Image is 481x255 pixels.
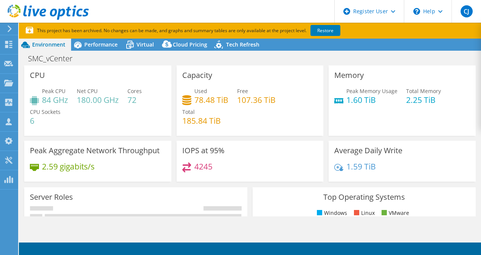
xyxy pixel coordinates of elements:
h1: SMC_vCenter [25,54,84,63]
h4: 107.36 TiB [237,96,276,104]
li: VMware [380,209,409,217]
h4: 6 [30,117,61,125]
span: Cloud Pricing [173,41,207,48]
p: This project has been archived. No changes can be made, and graphs and summary tables are only av... [26,26,396,35]
li: Linux [352,209,375,217]
h3: IOPS at 95% [182,146,225,155]
span: Performance [84,41,118,48]
span: CJ [461,5,473,17]
h4: 4245 [194,162,213,171]
h4: 2.59 gigabits/s [42,162,95,171]
span: Environment [32,41,65,48]
h3: Average Daily Write [334,146,402,155]
span: Net CPU [77,87,98,95]
svg: \n [413,8,420,15]
h3: Capacity [182,71,212,79]
h4: 2.25 TiB [406,96,441,104]
span: Free [237,87,248,95]
span: Virtual [137,41,154,48]
h3: Memory [334,71,364,79]
h3: CPU [30,71,45,79]
h4: 180.00 GHz [77,96,119,104]
h4: 84 GHz [42,96,68,104]
h3: Top Operating Systems [258,193,470,201]
span: CPU Sockets [30,108,61,115]
span: Total Memory [406,87,441,95]
span: Tech Refresh [226,41,259,48]
h4: 1.60 TiB [346,96,397,104]
a: Restore [310,25,340,36]
h3: Server Roles [30,193,73,201]
h4: 78.48 TiB [194,96,228,104]
li: Windows [315,209,347,217]
h4: 1.59 TiB [346,162,376,171]
span: Used [194,87,207,95]
h4: 185.84 TiB [182,117,221,125]
span: Peak CPU [42,87,65,95]
h4: 72 [127,96,142,104]
span: Total [182,108,195,115]
h3: Peak Aggregate Network Throughput [30,146,160,155]
span: Peak Memory Usage [346,87,397,95]
span: Cores [127,87,142,95]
